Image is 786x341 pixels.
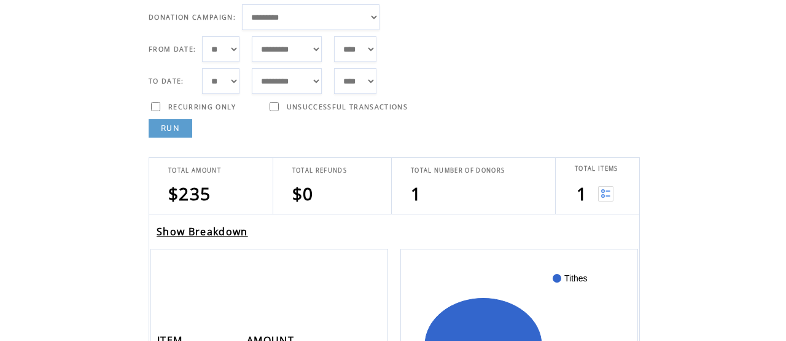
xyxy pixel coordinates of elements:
[564,273,588,283] text: Tithes
[149,45,196,53] span: FROM DATE:
[292,182,314,205] span: $0
[575,165,618,173] span: TOTAL ITEMS
[411,182,421,205] span: 1
[149,13,236,22] span: DONATION CAMPAIGN:
[292,167,347,174] span: TOTAL REFUNDS
[577,182,587,205] span: 1
[168,182,211,205] span: $235
[149,119,192,138] a: RUN
[411,167,505,174] span: TOTAL NUMBER OF DONORS
[287,103,408,111] span: UNSUCCESSFUL TRANSACTIONS
[149,77,184,85] span: TO DATE:
[168,167,221,174] span: TOTAL AMOUNT
[168,103,236,111] span: RECURRING ONLY
[598,186,613,202] img: View list
[157,225,248,238] a: Show Breakdown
